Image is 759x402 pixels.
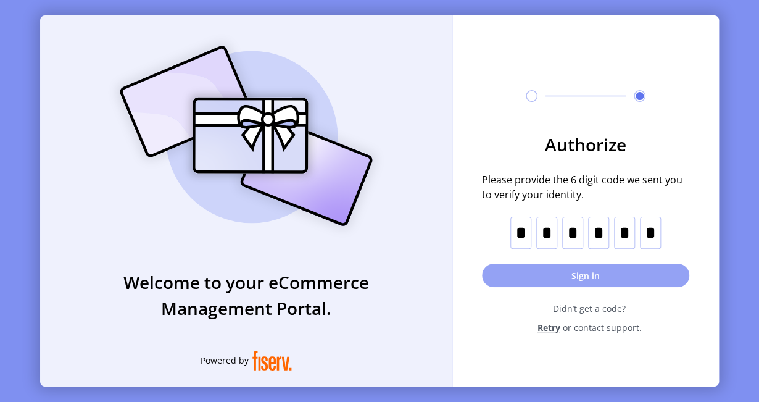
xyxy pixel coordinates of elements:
[489,302,689,315] span: Didn’t get a code?
[537,321,560,334] span: Retry
[40,269,452,321] h3: Welcome to your eCommerce Management Portal.
[482,132,689,157] h3: Authorize
[482,264,689,287] button: Sign in
[563,321,642,334] span: or contact support.
[101,32,391,240] img: card_Illustration.svg
[201,354,249,367] span: Powered by
[482,172,689,202] span: Please provide the 6 digit code we sent you to verify your identity.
